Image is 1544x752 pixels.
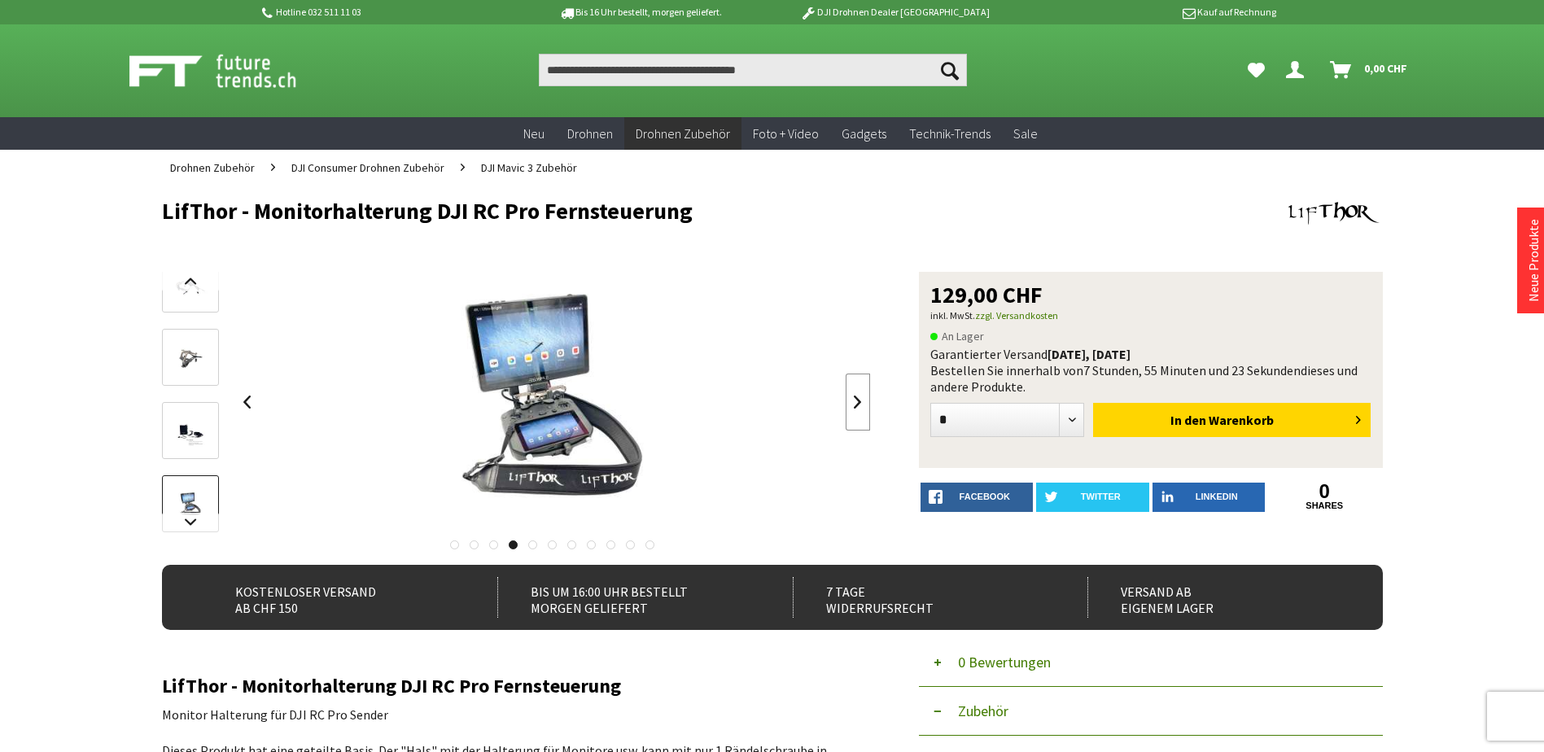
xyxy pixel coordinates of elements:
p: Monitor Halterung für DJI RC Pro Sender [162,705,870,724]
a: twitter [1036,483,1149,512]
div: Bis um 16:00 Uhr bestellt Morgen geliefert [497,577,757,618]
img: Shop Futuretrends - zur Startseite wechseln [129,50,332,91]
button: In den Warenkorb [1093,403,1371,437]
h1: LifThor - Monitorhalterung DJI RC Pro Fernsteuerung [162,199,1139,223]
div: Versand ab eigenem Lager [1087,577,1347,618]
div: Garantierter Versand Bestellen Sie innerhalb von dieses und andere Produkte. [930,346,1371,395]
span: Neu [523,125,545,142]
span: Warenkorb [1209,412,1274,428]
span: In den [1170,412,1206,428]
p: inkl. MwSt. [930,306,1371,326]
a: Drohnen [556,117,624,151]
span: DJI Consumer Drohnen Zubehör [291,160,444,175]
b: [DATE], [DATE] [1048,346,1131,362]
a: Drohnen Zubehör [162,150,263,186]
span: facebook [960,492,1010,501]
span: Sale [1013,125,1038,142]
span: Drohnen Zubehör [170,160,255,175]
a: Drohnen Zubehör [624,117,741,151]
p: Bis 16 Uhr bestellt, morgen geliefert. [514,2,768,22]
button: Zubehör [919,687,1383,736]
a: DJI Consumer Drohnen Zubehör [283,150,453,186]
h2: LifThor - Monitorhalterung DJI RC Pro Fernsteuerung [162,675,870,697]
span: 129,00 CHF [930,283,1043,306]
a: Warenkorb [1323,54,1415,86]
a: Sale [1002,117,1049,151]
span: 7 Stunden, 55 Minuten und 23 Sekunden [1083,362,1301,378]
span: twitter [1081,492,1121,501]
p: DJI Drohnen Dealer [GEOGRAPHIC_DATA] [768,2,1021,22]
span: 0,00 CHF [1364,55,1407,81]
a: Neu [512,117,556,151]
a: shares [1268,501,1381,511]
p: Hotline 032 511 11 03 [260,2,514,22]
img: Lifthor [1285,199,1383,228]
a: Gadgets [830,117,898,151]
span: DJI Mavic 3 Zubehör [481,160,577,175]
div: Kostenloser Versand ab CHF 150 [203,577,462,618]
a: LinkedIn [1153,483,1266,512]
a: DJI Mavic 3 Zubehör [473,150,585,186]
span: LinkedIn [1196,492,1238,501]
button: 0 Bewertungen [919,638,1383,687]
input: Produkt, Marke, Kategorie, EAN, Artikelnummer… [539,54,967,86]
span: Foto + Video [753,125,819,142]
span: Technik-Trends [909,125,991,142]
span: Drohnen [567,125,613,142]
a: Meine Favoriten [1240,54,1273,86]
button: Suchen [933,54,967,86]
a: facebook [921,483,1034,512]
a: Technik-Trends [898,117,1002,151]
p: Kauf auf Rechnung [1022,2,1276,22]
a: zzgl. Versandkosten [975,309,1058,321]
span: Drohnen Zubehör [636,125,730,142]
a: Neue Produkte [1525,219,1542,302]
span: An Lager [930,326,984,346]
a: Foto + Video [741,117,830,151]
a: Dein Konto [1279,54,1317,86]
a: 0 [1268,483,1381,501]
div: 7 Tage Widerrufsrecht [793,577,1052,618]
span: Gadgets [842,125,886,142]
